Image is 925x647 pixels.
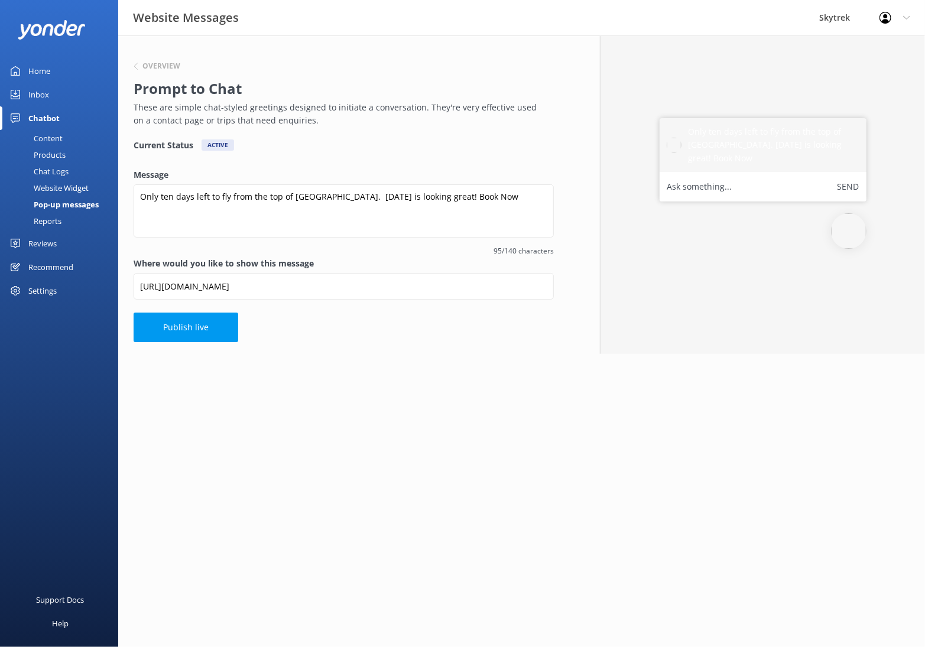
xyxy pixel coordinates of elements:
div: Chatbot [28,106,60,130]
textarea: Only ten days left to fly from the top of [GEOGRAPHIC_DATA]. [DATE] is looking great! Book Now [134,184,554,238]
div: Content [7,130,63,147]
div: Active [202,139,234,151]
div: Reports [7,213,61,229]
a: Pop-up messages [7,196,118,213]
h4: Current Status [134,139,193,151]
div: Website Widget [7,180,89,196]
div: Chat Logs [7,163,69,180]
label: Where would you like to show this message [134,257,554,270]
h6: Overview [142,63,180,70]
div: Recommend [28,255,73,279]
label: Message [134,168,554,181]
button: Send [838,179,859,194]
div: Help [52,612,69,635]
input: https://www.example.com/page [134,273,554,300]
div: Pop-up messages [7,196,99,213]
div: Settings [28,279,57,303]
h2: Prompt to Chat [134,77,548,100]
button: Overview [134,63,180,70]
div: Home [28,59,50,83]
h3: Website Messages [133,8,239,27]
a: Website Widget [7,180,118,196]
a: Content [7,130,118,147]
img: yonder-white-logo.png [18,20,86,40]
span: 95/140 characters [134,245,554,256]
a: Chat Logs [7,163,118,180]
label: Ask something... [667,179,732,194]
p: These are simple chat-styled greetings designed to initiate a conversation. They're very effectiv... [134,101,548,128]
div: Inbox [28,83,49,106]
h5: Only ten days left to fly from the top of [GEOGRAPHIC_DATA]. [DATE] is looking great! Book Now [689,125,859,165]
a: Reports [7,213,118,229]
div: Products [7,147,66,163]
button: Publish live [134,313,238,342]
div: Support Docs [37,588,85,612]
a: Products [7,147,118,163]
div: Reviews [28,232,57,255]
